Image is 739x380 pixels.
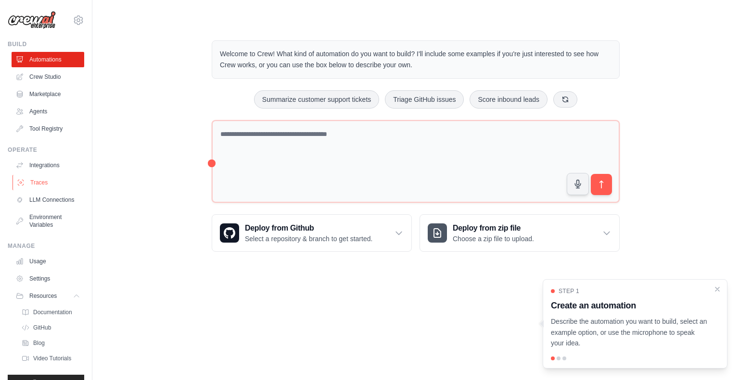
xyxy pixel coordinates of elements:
[551,299,708,312] h3: Create an automation
[8,11,56,29] img: Logo
[12,86,84,102] a: Marketplace
[12,69,84,85] a: Crew Studio
[17,336,84,350] a: Blog
[17,352,84,365] a: Video Tutorials
[12,52,84,67] a: Automations
[33,355,71,362] span: Video Tutorials
[453,234,534,244] p: Choose a zip file to upload.
[245,222,372,234] h3: Deploy from Github
[453,222,534,234] h3: Deploy from zip file
[385,90,464,109] button: Triage GitHub issues
[8,40,84,48] div: Build
[12,271,84,286] a: Settings
[12,158,84,173] a: Integrations
[33,339,45,347] span: Blog
[17,306,84,319] a: Documentation
[12,104,84,119] a: Agents
[17,321,84,334] a: GitHub
[8,242,84,250] div: Manage
[470,90,548,109] button: Score inbound leads
[33,324,51,331] span: GitHub
[13,175,85,190] a: Traces
[12,192,84,208] a: LLM Connections
[29,292,57,300] span: Resources
[691,334,739,380] iframe: Chat Widget
[12,121,84,136] a: Tool Registry
[245,234,372,244] p: Select a repository & branch to get started.
[12,288,84,304] button: Resources
[33,308,72,316] span: Documentation
[714,285,721,293] button: Close walkthrough
[12,254,84,269] a: Usage
[220,49,612,71] p: Welcome to Crew! What kind of automation do you want to build? I'll include some examples if you'...
[559,287,579,295] span: Step 1
[12,209,84,233] a: Environment Variables
[551,316,708,349] p: Describe the automation you want to build, select an example option, or use the microphone to spe...
[8,146,84,154] div: Operate
[254,90,379,109] button: Summarize customer support tickets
